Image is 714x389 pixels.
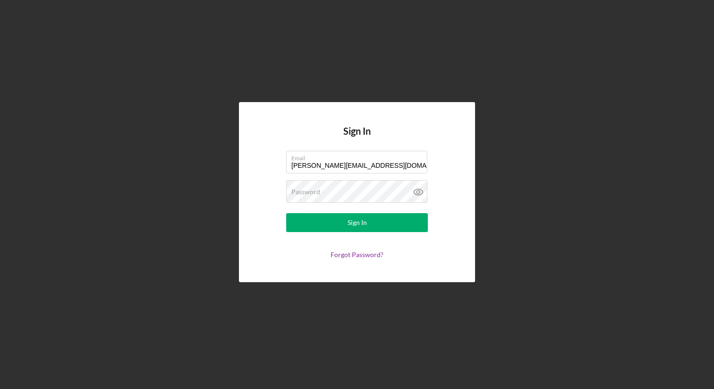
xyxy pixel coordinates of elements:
[348,213,367,232] div: Sign In
[291,151,427,162] label: Email
[343,126,371,151] h4: Sign In
[291,188,320,196] label: Password
[286,213,428,232] button: Sign In
[331,251,383,259] a: Forgot Password?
